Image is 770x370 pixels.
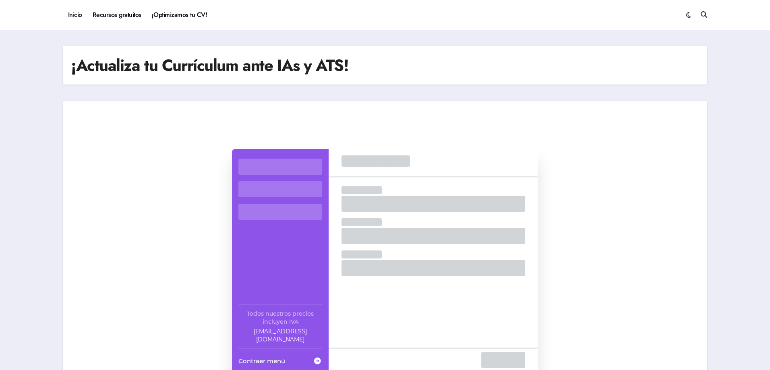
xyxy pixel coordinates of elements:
span: Contraer menú [238,357,285,365]
a: ¡Optimizamos tu CV! [147,4,212,26]
a: Company email: ayuda@elhadadelasvacantes.com [238,327,322,343]
a: Inicio [63,4,87,26]
h1: ¡Actualiza tu Currículum ante IAs y ATS! [71,54,348,76]
a: Recursos gratuitos [87,4,147,26]
div: Todos nuestros precios incluyen IVA [238,310,322,326]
